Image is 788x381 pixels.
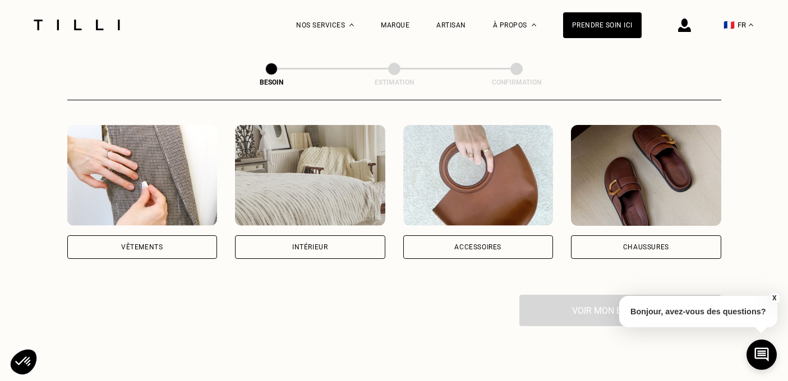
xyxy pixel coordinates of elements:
img: Menu déroulant [349,24,354,26]
a: Marque [381,21,409,29]
div: Vêtements [121,244,163,250]
img: Menu déroulant à propos [532,24,536,26]
img: Vêtements [67,125,218,226]
img: Accessoires [403,125,554,226]
div: Estimation [338,78,450,86]
img: Logo du service de couturière Tilli [30,20,124,30]
a: Artisan [436,21,466,29]
div: Chaussures [623,244,669,250]
img: menu déroulant [749,24,753,26]
p: Bonjour, avez-vous des questions? [619,296,777,327]
button: X [768,292,780,304]
div: Confirmation [460,78,573,86]
a: Prendre soin ici [563,12,642,38]
img: Intérieur [235,125,385,226]
img: Chaussures [571,125,721,226]
div: Intérieur [292,244,328,250]
div: Besoin [215,78,328,86]
span: 🇫🇷 [724,20,735,30]
div: Accessoires [454,244,501,250]
img: icône connexion [678,18,691,32]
